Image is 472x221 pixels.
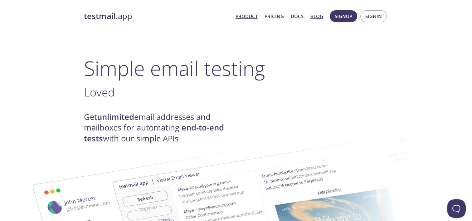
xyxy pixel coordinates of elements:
a: Blog [310,12,323,20]
button: Signup [330,10,357,22]
a: testmail.app [84,11,231,22]
span: Loved [84,84,115,100]
a: Product [236,12,258,20]
h1: Simple email testing [84,56,388,80]
a: Docs [291,12,304,20]
a: Pricing [265,12,284,20]
button: Signin [360,10,387,22]
strong: end-to-end tests [84,122,224,144]
strong: testmail [84,11,116,22]
iframe: Help Scout Beacon - Open [447,199,466,218]
strong: unlimited [97,111,134,122]
h4: Get email addresses and mailboxes for automating with our simple APIs [84,112,236,144]
span: Signup [335,12,352,20]
span: Signin [365,12,382,20]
